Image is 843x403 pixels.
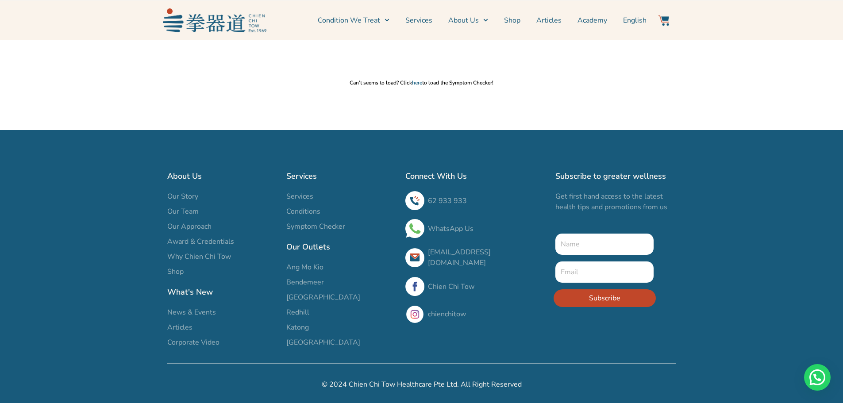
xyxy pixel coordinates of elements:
span: Corporate Video [167,337,219,348]
a: Shop [167,266,277,277]
span: Katong [286,322,309,333]
span: Why Chien Chi Tow [167,251,231,262]
a: Academy [577,9,607,31]
a: Redhill [286,307,396,318]
h2: Connect With Us [405,170,547,182]
span: Our Approach [167,221,212,232]
a: Services [286,191,396,202]
a: Articles [536,9,562,31]
a: here [412,79,422,86]
span: Services [286,191,313,202]
span: Our Story [167,191,198,202]
span: Redhill [286,307,309,318]
button: Subscribe [554,289,656,307]
a: About Us [448,9,488,31]
span: Subscribe [589,293,620,303]
h2: What's New [167,286,277,298]
a: Shop [504,9,520,31]
span: Award & Credentials [167,236,234,247]
span: English [623,15,647,26]
a: Our Story [167,191,277,202]
span: Conditions [286,206,320,217]
img: Website Icon-03 [658,15,669,26]
span: Ang Mo Kio [286,262,323,273]
span: Bendemeer [286,277,324,288]
form: New Form [555,234,654,314]
a: Condition We Treat [318,9,389,31]
a: Our Team [167,206,277,217]
a: Katong [286,322,396,333]
p: Get first hand access to the latest health tips and promotions from us [555,191,676,212]
h2: Subscribe to greater wellness [555,170,676,182]
a: [GEOGRAPHIC_DATA] [286,337,396,348]
a: 62 933 933 [428,196,467,206]
span: [GEOGRAPHIC_DATA] [286,337,360,348]
a: [GEOGRAPHIC_DATA] [286,292,396,303]
span: News & Events [167,307,216,318]
h2: Our Outlets [286,241,396,253]
a: Conditions [286,206,396,217]
span: Symptom Checker [286,221,345,232]
a: WhatsApp Us [428,224,473,234]
input: Email [555,261,654,283]
span: Articles [167,322,192,333]
a: Services [405,9,432,31]
p: Can’t seems to load? Click to load the Symptom Checker! [4,79,839,86]
a: Chien Chi Tow [428,282,474,292]
h2: About Us [167,170,277,182]
a: Why Chien Chi Tow [167,251,277,262]
a: [EMAIL_ADDRESS][DOMAIN_NAME] [428,247,491,268]
a: English [623,9,647,31]
h2: © 2024 Chien Chi Tow Healthcare Pte Ltd. All Right Reserved [167,379,676,390]
a: Articles [167,322,277,333]
span: Shop [167,266,184,277]
a: Bendemeer [286,277,396,288]
a: chienchitow [428,309,466,319]
a: Award & Credentials [167,236,277,247]
h2: Services [286,170,396,182]
a: Ang Mo Kio [286,262,396,273]
nav: Menu [271,9,647,31]
a: Symptom Checker [286,221,396,232]
span: [GEOGRAPHIC_DATA] [286,292,360,303]
a: Our Approach [167,221,277,232]
a: News & Events [167,307,277,318]
span: Our Team [167,206,199,217]
a: Corporate Video [167,337,277,348]
input: Name [555,234,654,255]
